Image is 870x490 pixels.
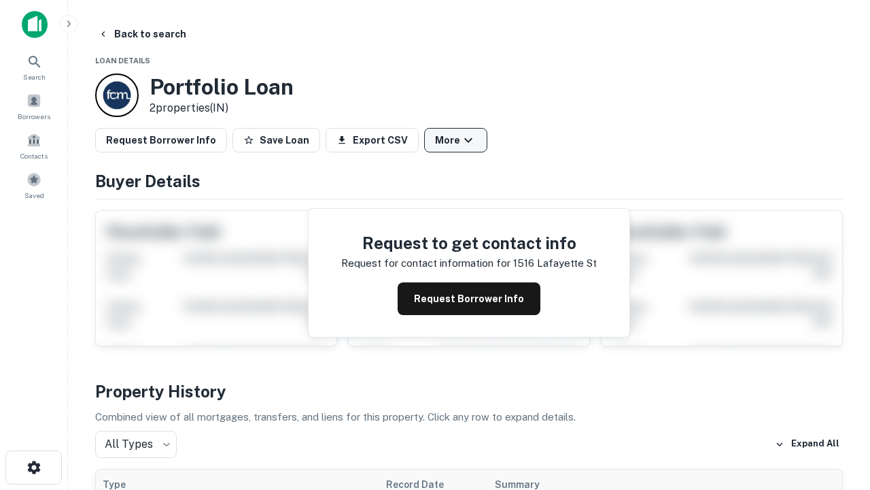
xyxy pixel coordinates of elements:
h4: Buyer Details [95,169,843,193]
span: Search [23,71,46,82]
button: Back to search [92,22,192,46]
button: Export CSV [326,128,419,152]
button: Request Borrower Info [398,282,540,315]
p: Combined view of all mortgages, transfers, and liens for this property. Click any row to expand d... [95,409,843,425]
div: All Types [95,431,177,458]
h4: Request to get contact info [341,231,597,255]
a: Search [4,48,64,85]
span: Loan Details [95,56,150,65]
span: Borrowers [18,111,50,122]
span: Saved [24,190,44,201]
h3: Portfolio Loan [150,74,294,100]
p: 2 properties (IN) [150,100,294,116]
a: Saved [4,167,64,203]
button: Save Loan [232,128,320,152]
button: Expand All [771,434,843,455]
a: Borrowers [4,88,64,125]
p: Request for contact information for [341,255,510,272]
p: 1516 lafayette st [513,255,597,272]
a: Contacts [4,127,64,164]
h4: Property History [95,379,843,404]
span: Contacts [20,150,48,161]
img: capitalize-icon.png [22,11,48,38]
button: Request Borrower Info [95,128,227,152]
button: More [424,128,487,152]
iframe: Chat Widget [802,381,870,446]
